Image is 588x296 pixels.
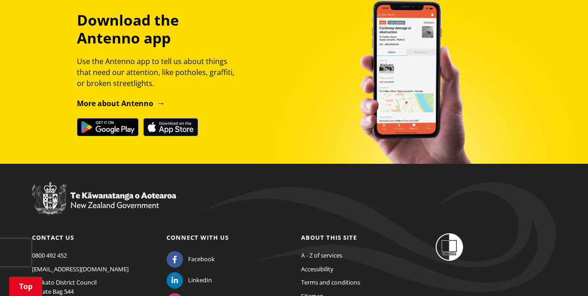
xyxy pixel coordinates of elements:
[167,276,212,284] a: LinkedIn
[77,11,243,47] h3: Download the Antenno app
[77,118,139,136] img: Get it on Google Play
[546,258,579,291] iframe: Messenger Launcher
[143,118,198,136] img: Download on the App Store
[9,277,42,296] a: Top
[32,251,67,259] a: 0800 492 452
[436,233,463,261] img: Shielded
[167,255,215,263] a: Facebook
[77,56,243,89] p: Use the Antenno app to tell us about things that need our attention, like potholes, graffiti, or ...
[301,233,357,242] a: About this site
[32,203,176,211] a: New Zealand Government
[188,255,215,264] span: Facebook
[301,278,360,286] a: Terms and conditions
[32,233,74,242] a: Contact us
[167,233,229,242] a: Connect with us
[32,265,129,273] a: [EMAIL_ADDRESS][DOMAIN_NAME]
[188,276,212,285] span: LinkedIn
[301,265,334,273] a: Accessibility
[301,251,342,259] a: A - Z of services
[77,98,165,108] a: More about Antenno
[32,182,176,215] img: New Zealand Government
